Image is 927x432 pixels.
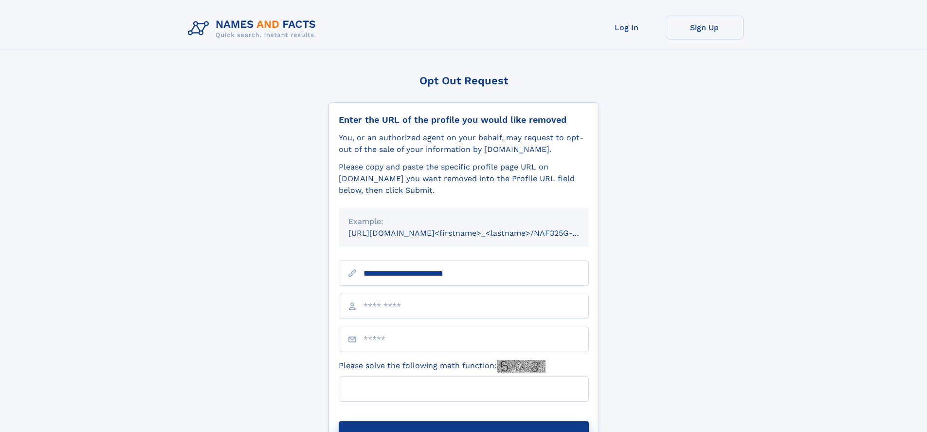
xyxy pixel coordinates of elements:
img: Logo Names and Facts [184,16,324,42]
div: Enter the URL of the profile you would like removed [339,114,589,125]
div: Please copy and paste the specific profile page URL on [DOMAIN_NAME] you want removed into the Pr... [339,161,589,196]
label: Please solve the following math function: [339,360,545,373]
a: Log In [588,16,666,39]
div: Example: [348,216,579,227]
a: Sign Up [666,16,744,39]
small: [URL][DOMAIN_NAME]<firstname>_<lastname>/NAF325G-xxxxxxxx [348,228,607,238]
div: You, or an authorized agent on your behalf, may request to opt-out of the sale of your informatio... [339,132,589,155]
div: Opt Out Request [328,75,599,87]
